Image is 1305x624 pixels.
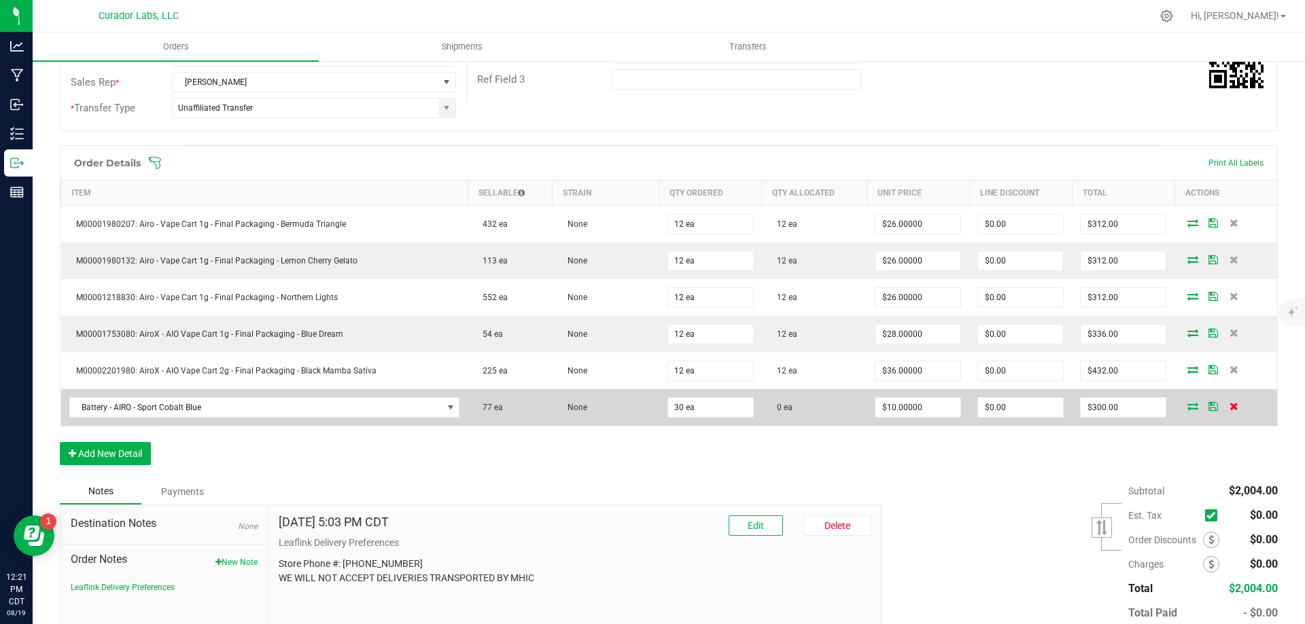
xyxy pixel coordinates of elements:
[668,251,753,270] input: 0
[561,293,587,302] span: None
[1223,255,1244,263] span: Delete Order Detail
[71,515,258,532] span: Destination Notes
[1081,325,1166,344] input: 0
[1223,402,1244,410] span: Delete Order Detail
[770,403,793,412] span: 0 ea
[319,33,605,61] a: Shipments
[1072,181,1174,206] th: Total
[1223,329,1244,337] span: Delete Order Detail
[770,256,797,265] span: 12 ea
[238,521,258,531] span: None
[6,571,27,608] p: 12:21 PM CDT
[69,366,377,375] span: M00002201980: AiroX - AIO Vape Cart 2g - Final Packaging - Black Mamba Sativa
[1081,215,1166,234] input: 0
[770,329,797,339] span: 12 ea
[71,76,116,88] span: Sales Rep
[61,181,468,206] th: Item
[99,10,179,22] span: Curador Labs, LLC
[668,361,753,380] input: 0
[1174,181,1277,206] th: Actions
[10,156,24,170] inline-svg: Outbound
[561,219,587,229] span: None
[71,50,131,62] span: Customer PO
[10,69,24,82] inline-svg: Manufacturing
[70,398,442,417] span: Battery - AIRO - Sport Cobalt Blue
[71,102,135,114] span: Transfer Type
[875,398,960,417] input: 0
[476,219,508,229] span: 432 ea
[1250,509,1278,521] span: $0.00
[875,361,960,380] input: 0
[1158,10,1175,22] div: Manage settings
[1128,559,1203,570] span: Charges
[1128,606,1177,619] span: Total Paid
[14,515,54,556] iframe: Resource center
[6,608,27,618] p: 08/19
[668,288,753,307] input: 0
[875,215,960,234] input: 0
[770,219,797,229] span: 12 ea
[1229,582,1278,595] span: $2,004.00
[10,39,24,53] inline-svg: Analytics
[476,366,508,375] span: 225 ea
[10,185,24,199] inline-svg: Reports
[279,536,871,550] p: Leaflink Delivery Preferences
[279,515,389,529] h4: [DATE] 5:03 PM CDT
[476,329,503,339] span: 54 ea
[60,479,141,504] div: Notes
[477,73,525,86] span: Ref Field 3
[748,520,764,531] span: Edit
[1081,251,1166,270] input: 0
[978,215,1063,234] input: 0
[215,556,258,568] button: New Note
[978,398,1063,417] input: 0
[69,256,358,265] span: M00001980132: Airo - Vape Cart 1g - Final Packaging - Lemon Cherry Gelato
[561,366,587,375] span: None
[668,215,753,234] input: 0
[145,41,207,53] span: Orders
[468,181,552,206] th: Sellable
[476,293,508,302] span: 552 ea
[69,219,346,229] span: M00001980207: Airo - Vape Cart 1g - Final Packaging - Bermuda Triangle
[875,325,960,344] input: 0
[423,41,501,53] span: Shipments
[1128,582,1153,595] span: Total
[10,98,24,111] inline-svg: Inbound
[33,33,319,61] a: Orders
[1223,219,1244,227] span: Delete Order Detail
[1229,484,1278,497] span: $2,004.00
[1128,485,1164,496] span: Subtotal
[1203,329,1223,337] span: Save Order Detail
[71,551,258,568] span: Order Notes
[1250,533,1278,546] span: $0.00
[1203,219,1223,227] span: Save Order Detail
[1203,292,1223,300] span: Save Order Detail
[141,479,223,504] div: Payments
[729,515,783,536] button: Edit
[553,181,659,206] th: Strain
[1081,398,1166,417] input: 0
[476,403,503,412] span: 77 ea
[1128,534,1203,545] span: Order Discounts
[978,361,1063,380] input: 0
[561,329,587,339] span: None
[1223,365,1244,373] span: Delete Order Detail
[969,181,1072,206] th: Line Discount
[668,398,753,417] input: 0
[875,251,960,270] input: 0
[1128,510,1200,521] span: Est. Tax
[803,515,871,536] button: Delete
[1203,365,1223,373] span: Save Order Detail
[69,397,460,418] span: NO DATA FOUND
[1191,10,1279,21] span: Hi, [PERSON_NAME]!
[875,288,960,307] input: 0
[1081,288,1166,307] input: 0
[74,158,141,168] h1: Order Details
[561,256,587,265] span: None
[867,181,969,206] th: Unit Price
[978,251,1063,270] input: 0
[978,325,1063,344] input: 0
[279,557,871,585] p: Store Phone #: [PHONE_NUMBER] WE WILL NOT ACCEPT DELIVERIES TRANSPORTED BY MHIC
[770,366,797,375] span: 12 ea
